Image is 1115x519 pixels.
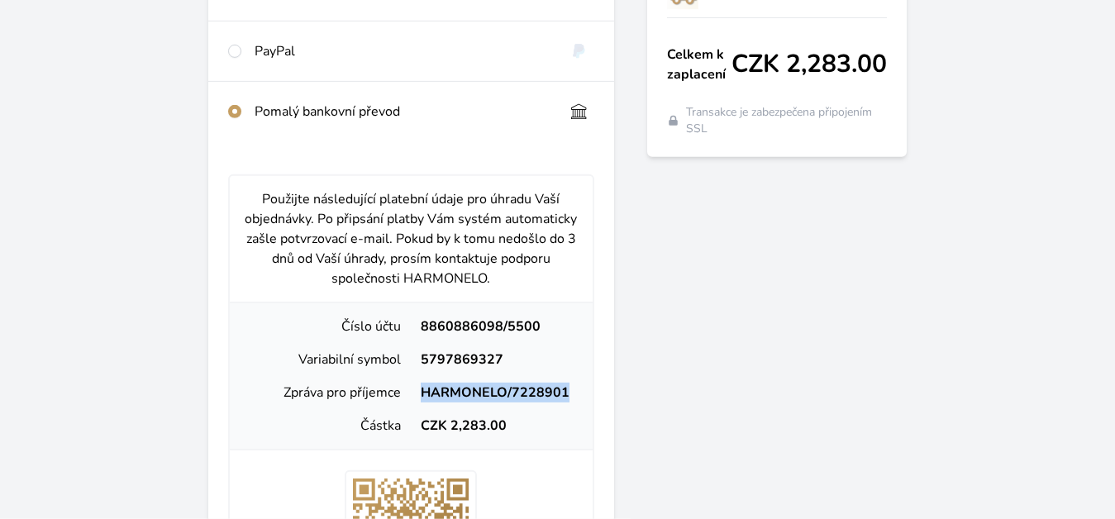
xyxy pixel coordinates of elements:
p: Použijte následující platební údaje pro úhradu Vaší objednávky. Po připsání platby Vám systém aut... [243,189,580,288]
div: 5797869327 [411,350,579,369]
div: PayPal [255,41,551,61]
span: Celkem k zaplacení [667,45,731,84]
div: Zpráva pro příjemce [243,383,412,402]
div: Číslo účtu [243,317,412,336]
div: CZK 2,283.00 [411,416,579,436]
div: Částka [243,416,412,436]
img: paypal.svg [564,41,594,61]
span: Transakce je zabezpečena připojením SSL [686,104,887,137]
div: 8860886098/5500 [411,317,579,336]
div: Pomalý bankovní převod [255,102,551,121]
img: bankTransfer_IBAN.svg [564,102,594,121]
div: HARMONELO/7228901 [411,383,579,402]
div: Variabilní symbol [243,350,412,369]
span: CZK 2,283.00 [731,50,887,79]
